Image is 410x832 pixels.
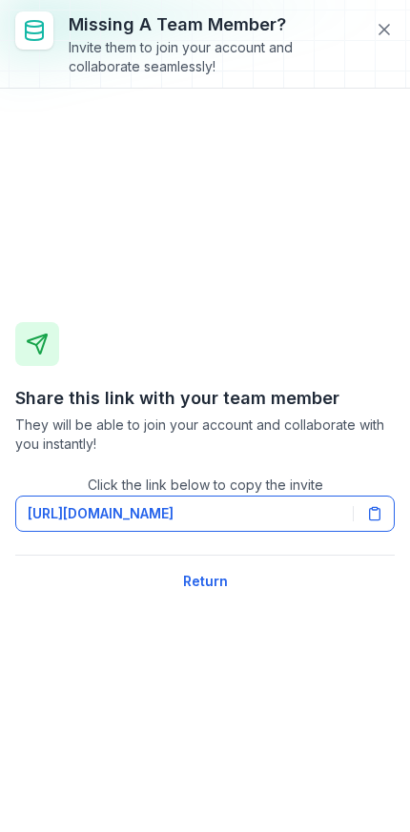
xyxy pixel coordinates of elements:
span: They will be able to join your account and collaborate with you instantly! [15,416,395,454]
h3: Missing a team member? [69,11,349,38]
button: [URL][DOMAIN_NAME] [15,496,395,532]
h3: Share this link with your team member [15,385,395,412]
span: [URL][DOMAIN_NAME] [28,504,174,523]
span: Click the link below to copy the invite [88,477,323,493]
button: Return [171,563,240,599]
div: Invite them to join your account and collaborate seamlessly! [69,38,349,76]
